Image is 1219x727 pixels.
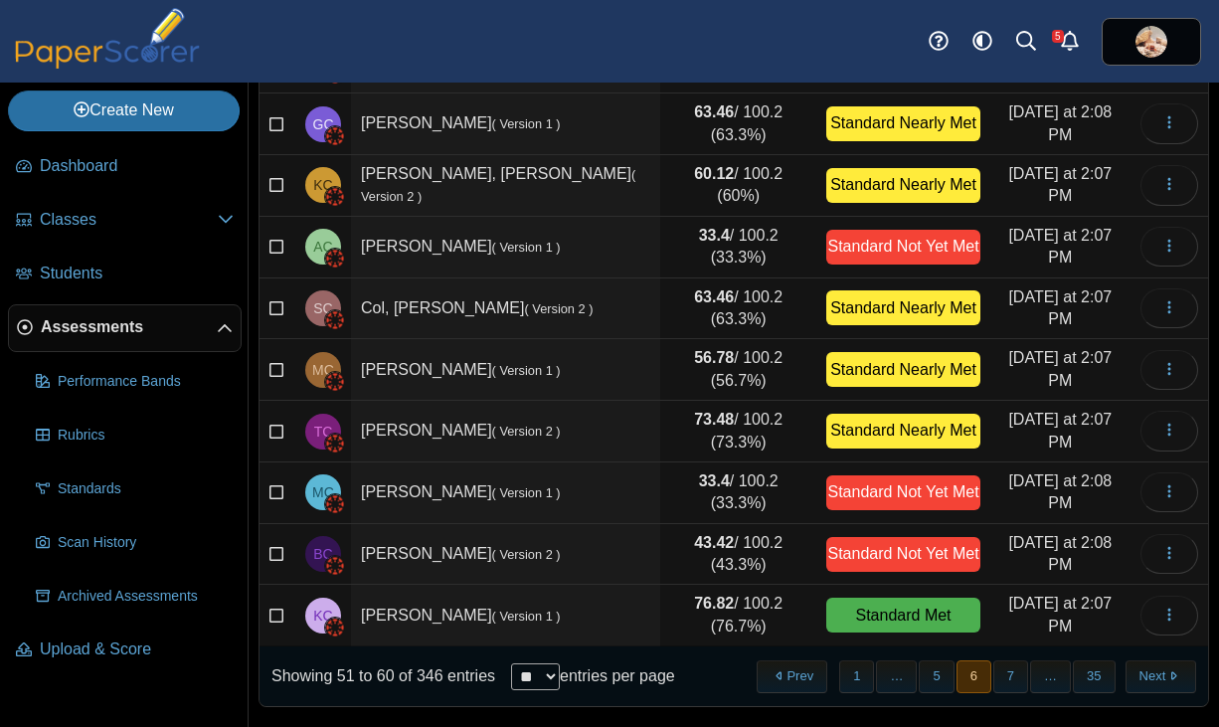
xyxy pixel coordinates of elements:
time: Sep 16, 2025 at 2:08 PM [1008,534,1112,573]
span: Samantha Col [313,301,332,315]
td: / 100.2 (63.3%) [660,93,816,155]
a: Archived Assessments [28,573,242,621]
td: / 100.2 (33.3%) [660,217,816,278]
td: [PERSON_NAME] [351,462,660,524]
div: Standard Not Yet Met [826,537,979,572]
time: Sep 16, 2025 at 2:07 PM [1008,227,1112,266]
img: canvas-logo.png [325,618,345,637]
a: Alerts [1048,20,1092,64]
span: Aubrey Coble [313,240,332,254]
time: Sep 16, 2025 at 2:08 PM [1008,103,1112,142]
div: Standard Not Yet Met [826,475,979,510]
img: canvas-logo.png [325,556,345,576]
time: Sep 16, 2025 at 2:08 PM [1008,472,1112,511]
b: 43.42 [694,534,734,551]
b: 56.78 [694,349,734,366]
img: canvas-logo.png [325,434,345,454]
span: Scan History [58,533,234,553]
small: ( Version 2 ) [492,547,561,562]
button: Previous [757,660,827,693]
span: Bella Collingsworth [313,547,332,561]
span: Jodie Wiggins [1135,26,1167,58]
span: … [1030,660,1071,693]
a: Create New [8,91,240,130]
img: canvas-logo.png [325,372,345,392]
span: Performance Bands [58,372,234,392]
a: Rubrics [28,412,242,459]
a: ps.oLgnKPhjOwC9RkPp [1102,18,1201,66]
img: canvas-logo.png [325,187,345,207]
button: 35 [1073,660,1115,693]
img: canvas-logo.png [325,494,345,514]
span: Madalynn Collier [312,485,334,499]
b: 60.12 [694,165,734,182]
a: Upload & Score [8,627,242,674]
b: 76.82 [694,595,734,612]
span: Dashboard [40,155,234,177]
span: Assessments [41,316,217,338]
td: [PERSON_NAME] [351,93,660,155]
td: / 100.2 (73.3%) [660,401,816,462]
img: canvas-logo.png [325,249,345,269]
time: Sep 16, 2025 at 2:07 PM [1008,595,1112,634]
small: ( Version 1 ) [492,609,561,624]
div: Standard Met [826,598,979,633]
span: Standards [58,479,234,499]
img: canvas-logo.png [325,126,345,146]
a: Standards [28,465,242,513]
button: 7 [993,660,1028,693]
a: Performance Bands [28,358,242,406]
span: Rubrics [58,426,234,446]
td: [PERSON_NAME] [351,585,660,646]
td: / 100.2 (43.3%) [660,524,816,586]
td: / 100.2 (56.7%) [660,339,816,401]
time: Sep 16, 2025 at 2:07 PM [1008,288,1112,327]
b: 63.46 [694,103,734,120]
time: Sep 16, 2025 at 2:07 PM [1008,165,1112,204]
small: ( Version 1 ) [492,240,561,255]
a: Scan History [28,519,242,567]
time: Sep 16, 2025 at 2:07 PM [1008,349,1112,388]
div: Standard Nearly Met [826,352,979,387]
small: ( Version 2 ) [492,424,561,439]
img: canvas-logo.png [325,310,345,330]
span: Taylor Coleman [314,425,333,439]
b: 73.48 [694,411,734,428]
a: PaperScorer [8,55,207,72]
span: Classes [40,209,218,231]
img: PaperScorer [8,8,207,69]
td: [PERSON_NAME] [351,339,660,401]
div: Standard Nearly Met [826,106,979,141]
td: / 100.2 (60%) [660,155,816,217]
span: Madelyn Coleman [312,363,334,377]
label: entries per page [560,667,675,684]
span: Archived Assessments [58,587,234,607]
a: Assessments [8,304,242,352]
td: / 100.2 (76.7%) [660,585,816,646]
button: 6 [957,660,991,693]
div: Showing 51 to 60 of 346 entries [260,646,495,706]
span: Gunnar Clark [313,117,334,131]
div: Standard Nearly Met [826,414,979,449]
div: Standard Nearly Met [826,290,979,325]
td: [PERSON_NAME] [351,401,660,462]
small: ( Version 1 ) [492,485,561,500]
td: [PERSON_NAME] [351,524,660,586]
time: Sep 16, 2025 at 2:07 PM [1008,411,1112,450]
button: 1 [839,660,874,693]
td: / 100.2 (63.3%) [660,278,816,340]
a: Students [8,251,242,298]
span: … [876,660,917,693]
small: ( Version 1 ) [492,116,561,131]
a: Dashboard [8,143,242,191]
span: Upload & Score [40,638,234,660]
a: Classes [8,197,242,245]
b: 63.46 [694,288,734,305]
td: / 100.2 (33.3%) [660,462,816,524]
button: Next [1126,660,1196,693]
div: Standard Nearly Met [826,168,979,203]
td: Col, [PERSON_NAME] [351,278,660,340]
nav: pagination [755,660,1196,693]
button: 5 [919,660,954,693]
img: ps.oLgnKPhjOwC9RkPp [1135,26,1167,58]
